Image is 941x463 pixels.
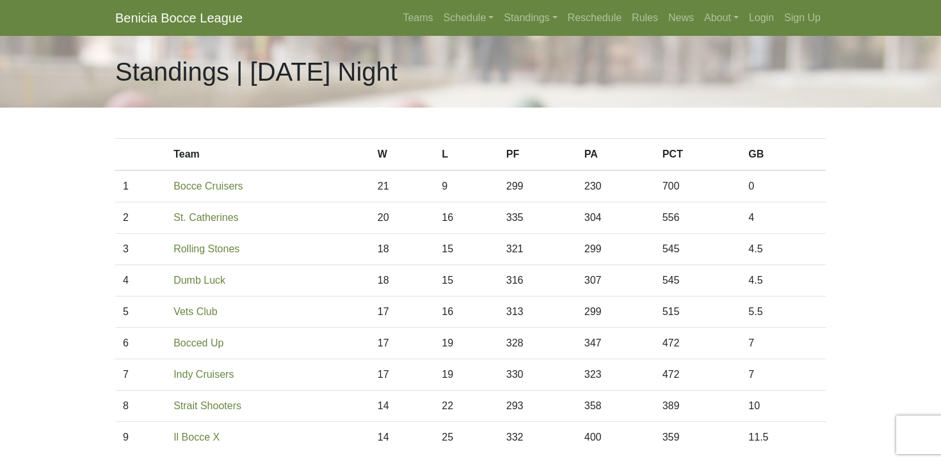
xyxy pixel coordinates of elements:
[655,234,741,265] td: 545
[499,139,577,171] th: PF
[499,391,577,422] td: 293
[370,359,435,391] td: 17
[655,422,741,453] td: 359
[744,5,779,31] a: Login
[370,391,435,422] td: 14
[499,359,577,391] td: 330
[577,391,655,422] td: 358
[577,265,655,296] td: 307
[434,202,499,234] td: 16
[741,328,826,359] td: 7
[370,328,435,359] td: 17
[115,391,166,422] td: 8
[741,170,826,202] td: 0
[434,170,499,202] td: 9
[499,328,577,359] td: 328
[370,202,435,234] td: 20
[434,139,499,171] th: L
[166,139,370,171] th: Team
[577,139,655,171] th: PA
[779,5,826,31] a: Sign Up
[741,391,826,422] td: 10
[115,234,166,265] td: 3
[741,296,826,328] td: 5.5
[499,422,577,453] td: 332
[434,234,499,265] td: 15
[577,202,655,234] td: 304
[115,328,166,359] td: 6
[655,359,741,391] td: 472
[173,243,239,254] a: Rolling Stones
[741,234,826,265] td: 4.5
[627,5,663,31] a: Rules
[434,422,499,453] td: 25
[499,170,577,202] td: 299
[115,202,166,234] td: 2
[434,296,499,328] td: 16
[741,359,826,391] td: 7
[434,328,499,359] td: 19
[370,170,435,202] td: 21
[370,296,435,328] td: 17
[115,422,166,453] td: 9
[499,296,577,328] td: 313
[434,391,499,422] td: 22
[655,170,741,202] td: 700
[173,306,217,317] a: Vets Club
[398,5,438,31] a: Teams
[434,359,499,391] td: 19
[563,5,627,31] a: Reschedule
[173,212,238,223] a: St. Catherines
[173,181,243,191] a: Bocce Cruisers
[655,265,741,296] td: 545
[499,234,577,265] td: 321
[115,5,243,31] a: Benicia Bocce League
[370,422,435,453] td: 14
[173,369,234,380] a: Indy Cruisers
[434,265,499,296] td: 15
[173,275,225,286] a: Dumb Luck
[438,5,499,31] a: Schedule
[499,265,577,296] td: 316
[655,328,741,359] td: 472
[173,432,220,443] a: Il Bocce X
[741,265,826,296] td: 4.5
[741,202,826,234] td: 4
[499,202,577,234] td: 335
[663,5,699,31] a: News
[370,234,435,265] td: 18
[577,234,655,265] td: 299
[655,139,741,171] th: PCT
[577,359,655,391] td: 323
[741,422,826,453] td: 11.5
[655,202,741,234] td: 556
[577,422,655,453] td: 400
[115,56,398,87] h1: Standings | [DATE] Night
[370,139,435,171] th: W
[173,400,241,411] a: Strait Shooters
[577,296,655,328] td: 299
[115,265,166,296] td: 4
[741,139,826,171] th: GB
[655,391,741,422] td: 389
[699,5,744,31] a: About
[577,170,655,202] td: 230
[370,265,435,296] td: 18
[115,359,166,391] td: 7
[577,328,655,359] td: 347
[499,5,562,31] a: Standings
[115,170,166,202] td: 1
[173,337,223,348] a: Bocced Up
[655,296,741,328] td: 515
[115,296,166,328] td: 5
